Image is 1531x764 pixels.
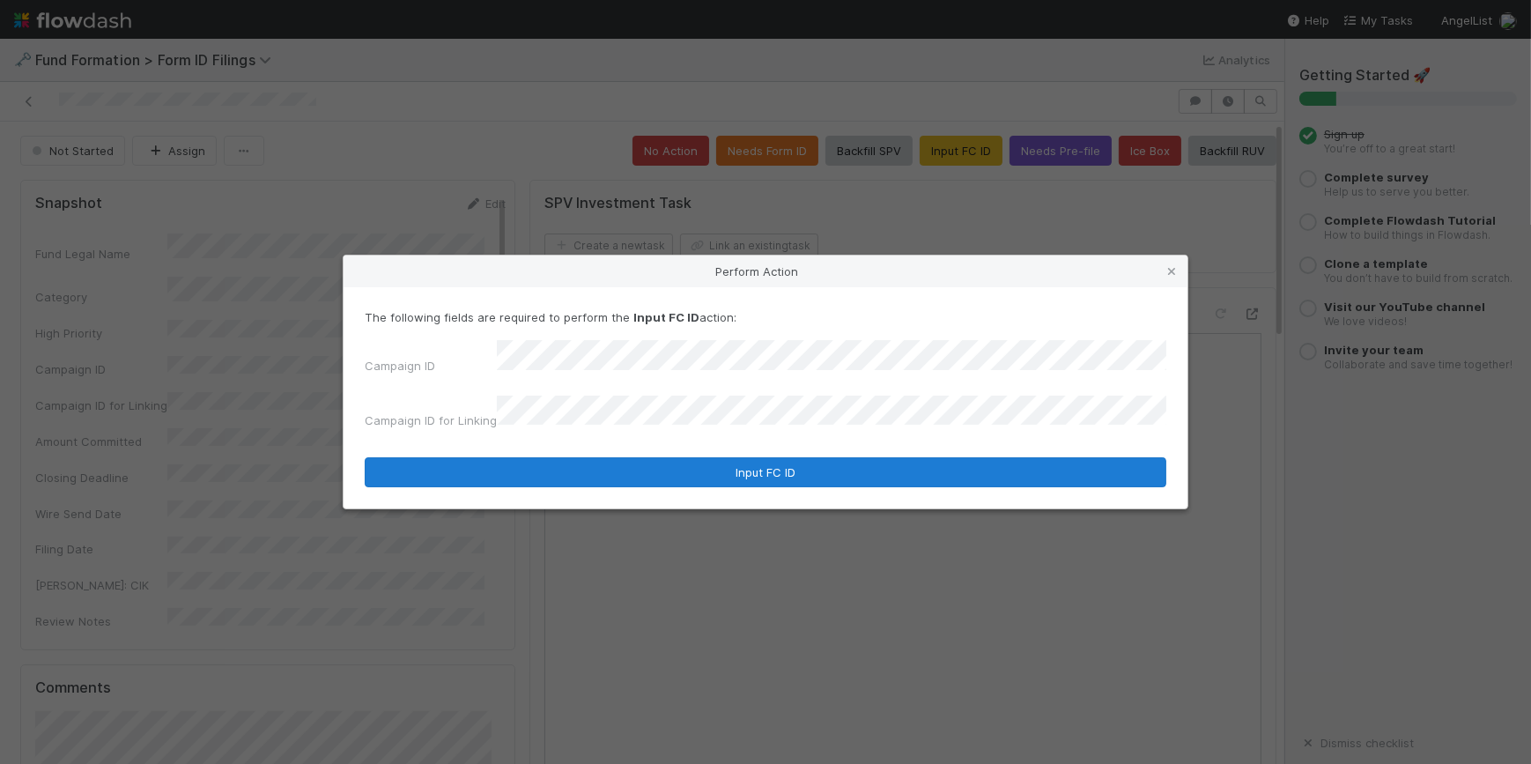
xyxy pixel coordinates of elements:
div: Perform Action [344,256,1187,287]
button: Input FC ID [365,457,1166,487]
label: Campaign ID for Linking [365,412,497,429]
label: Campaign ID [365,357,435,375]
p: The following fields are required to perform the action: [365,308,1166,326]
strong: Input FC ID [633,310,699,324]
